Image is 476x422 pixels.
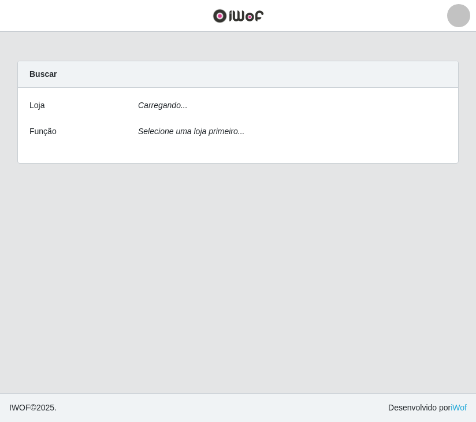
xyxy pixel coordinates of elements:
i: Selecione uma loja primeiro... [138,127,244,136]
span: Desenvolvido por [388,402,467,414]
img: CoreUI Logo [213,9,264,23]
label: Loja [29,99,44,112]
span: IWOF [9,403,31,412]
span: © 2025 . [9,402,57,414]
strong: Buscar [29,69,57,79]
i: Carregando... [138,101,188,110]
a: iWof [451,403,467,412]
label: Função [29,125,57,138]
